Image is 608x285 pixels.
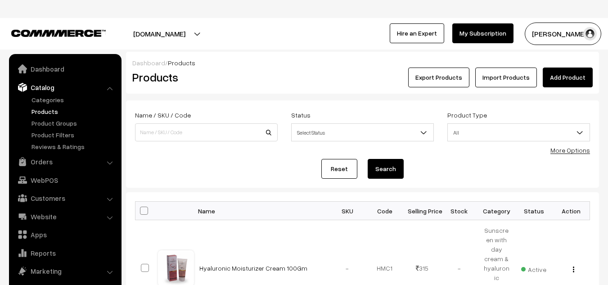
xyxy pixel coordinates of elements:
a: Import Products [475,68,537,87]
a: Product Filters [29,130,118,140]
label: Status [291,110,311,120]
a: Product Groups [29,118,118,128]
a: Dashboard [11,61,118,77]
span: Select Status [291,123,434,141]
button: Search [368,159,404,179]
th: Code [366,202,403,220]
a: Orders [11,154,118,170]
span: All [447,123,590,141]
th: Action [553,202,590,220]
button: Export Products [408,68,469,87]
h2: Products [132,70,277,84]
th: Name [194,202,329,220]
a: More Options [550,146,590,154]
a: Products [29,107,118,116]
a: Reports [11,245,118,261]
a: My Subscription [452,23,513,43]
a: Apps [11,226,118,243]
a: Reset [321,159,357,179]
th: SKU [329,202,366,220]
span: Select Status [292,125,433,140]
span: Products [168,59,195,67]
img: user [583,27,597,41]
a: Catalog [11,79,118,95]
th: Selling Price [403,202,441,220]
a: Hyaluronic Moisturizer Cream 100Gm [199,264,307,272]
a: COMMMERCE [11,27,90,38]
input: Name / SKU / Code [135,123,278,141]
a: Hire an Expert [390,23,444,43]
th: Status [515,202,553,220]
a: Customers [11,190,118,206]
a: Marketing [11,263,118,279]
a: Website [11,208,118,225]
a: Dashboard [132,59,165,67]
img: Menu [573,267,574,272]
a: WebPOS [11,172,118,188]
a: Add Product [543,68,593,87]
label: Product Type [447,110,487,120]
button: [PERSON_NAME]… [525,23,601,45]
span: Active [521,262,546,274]
th: Category [478,202,515,220]
span: All [448,125,590,140]
a: Reviews & Ratings [29,142,118,151]
button: [DOMAIN_NAME] [102,23,217,45]
label: Name / SKU / Code [135,110,191,120]
th: Stock [441,202,478,220]
a: Categories [29,95,118,104]
div: / [132,58,593,68]
img: COMMMERCE [11,30,106,36]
